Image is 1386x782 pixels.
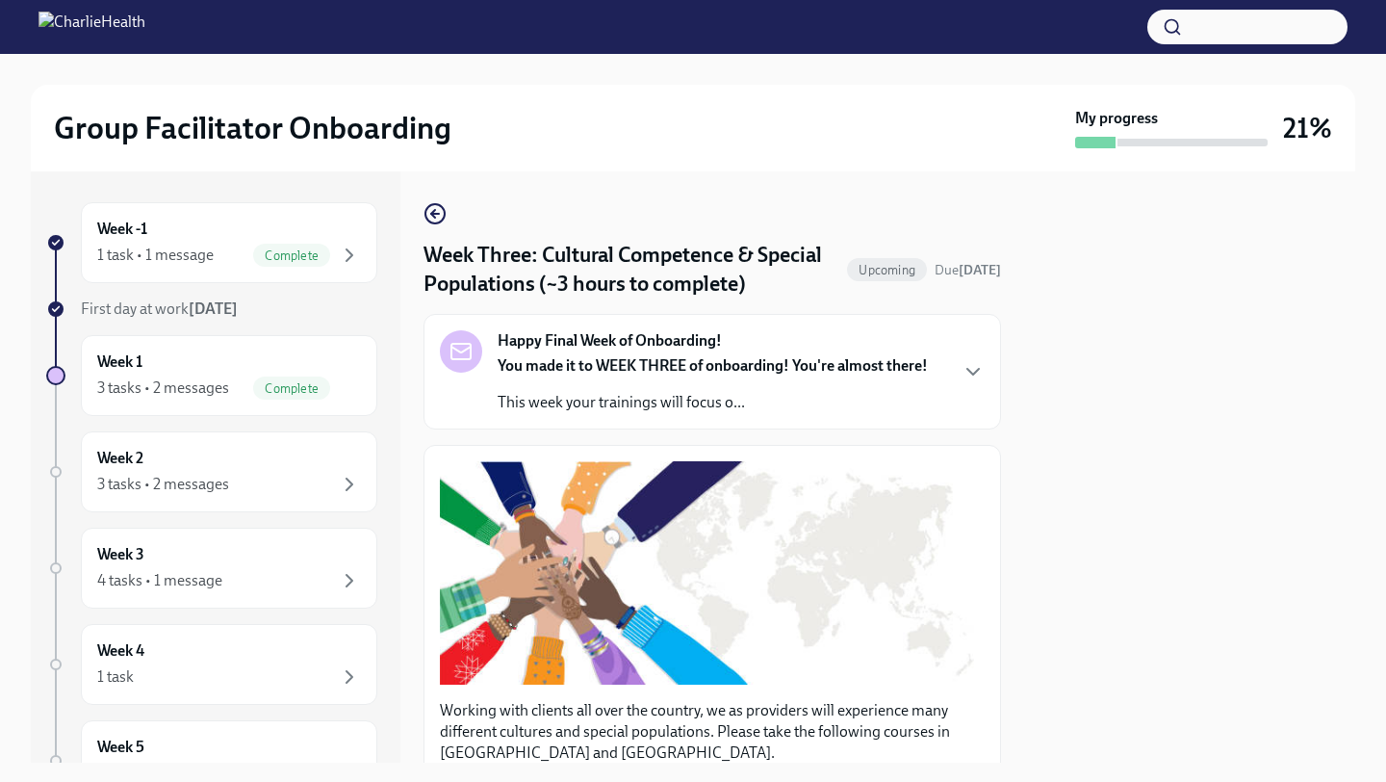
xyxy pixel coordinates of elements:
div: 4 tasks • 1 message [97,570,222,591]
a: First day at work[DATE] [46,299,377,320]
span: Upcoming [847,263,927,277]
span: September 23rd, 2025 10:00 [935,261,1001,279]
h6: Week 3 [97,544,144,565]
a: Week 34 tasks • 1 message [46,528,377,609]
div: 1 task • 1 message [97,245,214,266]
div: 3 tasks • 2 messages [97,378,229,399]
h6: Week 5 [97,737,144,758]
strong: Happy Final Week of Onboarding! [498,330,722,352]
strong: [DATE] [189,300,238,318]
strong: You made it to WEEK THREE of onboarding! You're almost there! [498,356,928,375]
img: CharlieHealth [38,12,145,42]
a: Week 23 tasks • 2 messages [46,431,377,512]
a: Week 41 task [46,624,377,705]
a: Week -11 task • 1 messageComplete [46,202,377,283]
h6: Week 1 [97,352,142,373]
h2: Group Facilitator Onboarding [54,109,451,147]
h6: Week -1 [97,219,147,240]
span: Complete [253,381,330,396]
p: This week your trainings will focus o... [498,392,928,413]
button: Zoom image [440,461,985,685]
strong: [DATE] [959,262,1001,278]
span: First day at work [81,300,238,318]
div: 3 tasks • 2 messages [97,474,229,495]
span: Due [935,262,1001,278]
h6: Week 2 [97,448,143,469]
strong: My progress [1075,108,1158,129]
h6: Week 4 [97,640,144,662]
a: Week 13 tasks • 2 messagesComplete [46,335,377,416]
div: 1 task [97,666,134,688]
span: Complete [253,248,330,263]
h3: 21% [1283,111,1332,145]
h4: Week Three: Cultural Competence & Special Populations (~3 hours to complete) [423,241,839,299]
p: Working with clients all over the country, we as providers will experience many different culture... [440,700,985,764]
